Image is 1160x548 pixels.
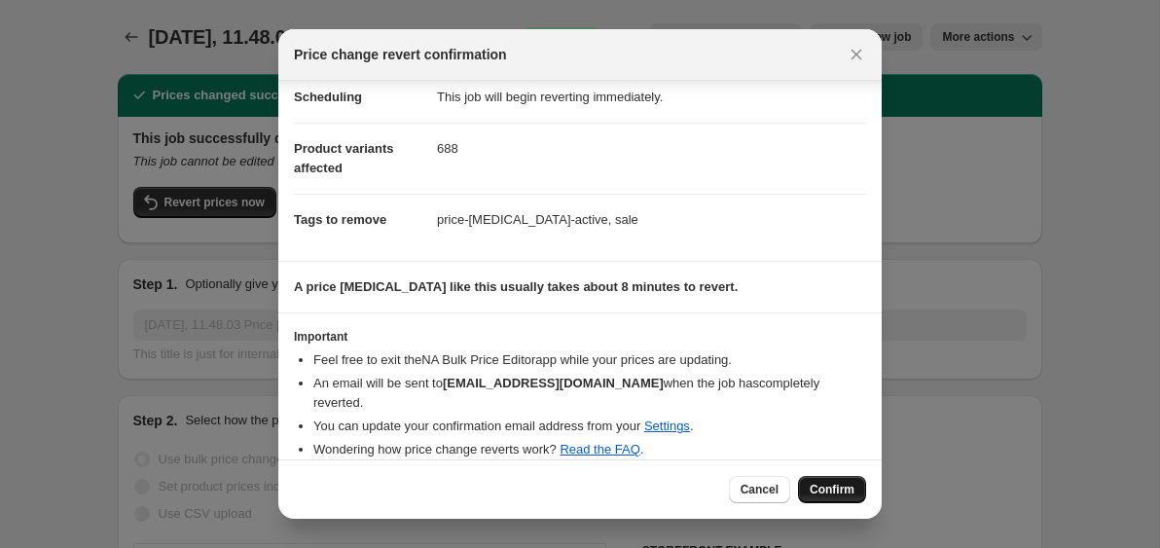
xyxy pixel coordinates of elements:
button: Close [843,41,870,68]
a: Read the FAQ [560,442,639,457]
li: An email will be sent to when the job has completely reverted . [313,374,866,413]
span: Confirm [810,482,854,497]
li: Wondering how price change reverts work? . [313,440,866,459]
li: You can update your confirmation email address from your . [313,417,866,436]
b: [EMAIL_ADDRESS][DOMAIN_NAME] [443,376,664,390]
dd: 688 [437,123,866,174]
b: A price [MEDICAL_DATA] like this usually takes about 8 minutes to revert. [294,279,738,294]
button: Confirm [798,476,866,503]
dd: This job will begin reverting immediately. [437,72,866,123]
button: Cancel [729,476,790,503]
span: Tags to remove [294,212,386,227]
h3: Important [294,329,866,345]
span: Product variants affected [294,141,394,175]
dd: price-[MEDICAL_DATA]-active, sale [437,194,866,245]
span: Cancel [741,482,779,497]
span: Price change revert confirmation [294,45,507,64]
li: Feel free to exit the NA Bulk Price Editor app while your prices are updating. [313,350,866,370]
span: Scheduling [294,90,362,104]
a: Settings [644,419,690,433]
